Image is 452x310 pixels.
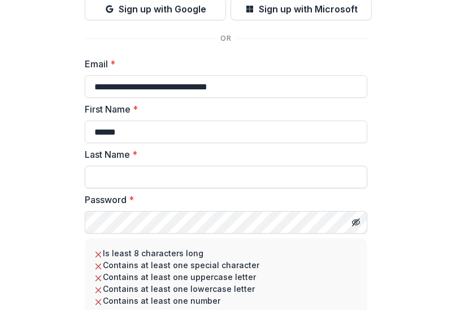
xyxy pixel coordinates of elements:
label: Password [85,193,360,206]
li: Contains at least one number [94,295,358,307]
li: Contains at least one special character [94,259,358,271]
li: Contains at least one uppercase letter [94,271,358,283]
button: Toggle password visibility [347,213,365,231]
li: Is least 8 characters long [94,247,358,259]
label: First Name [85,102,360,116]
label: Email [85,57,360,71]
label: Last Name [85,148,360,161]
li: Contains at least one lowercase letter [94,283,358,295]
